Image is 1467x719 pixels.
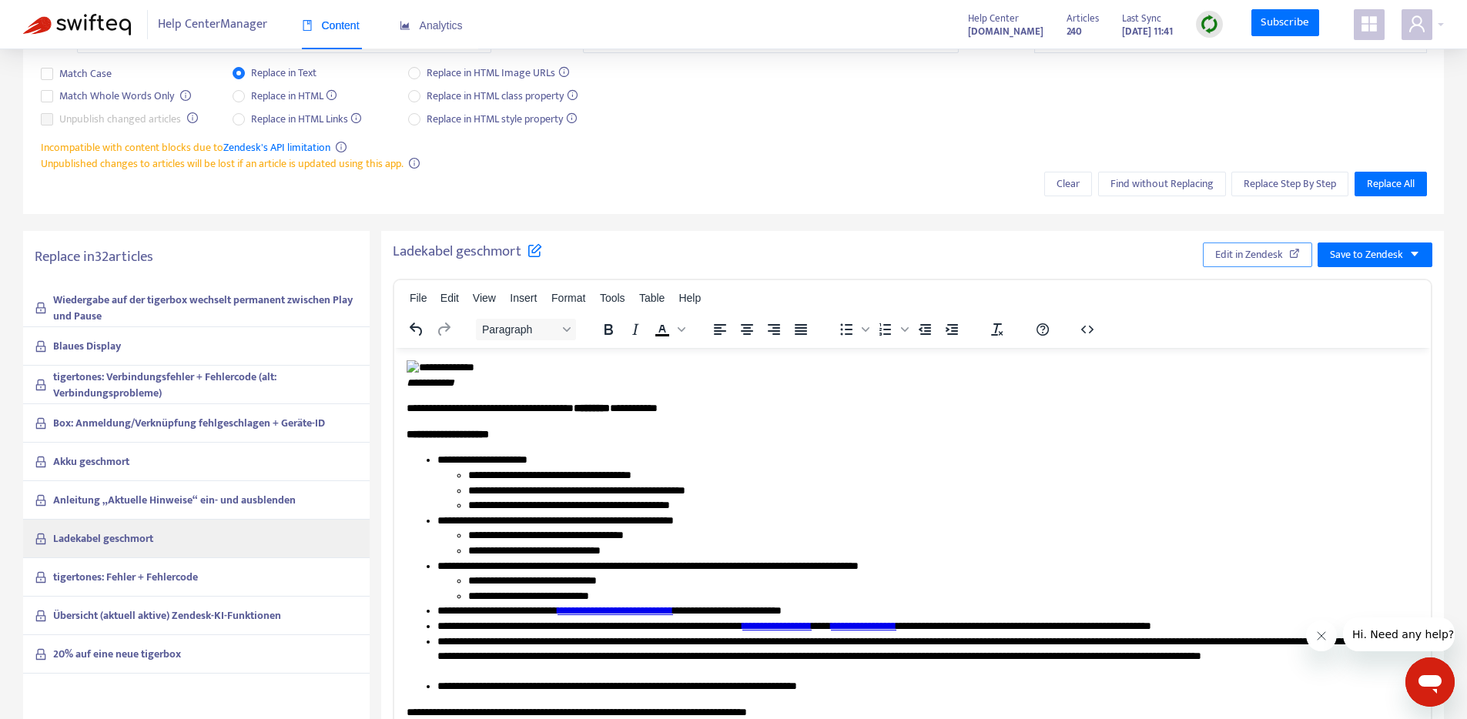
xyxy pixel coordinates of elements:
button: Align right [761,319,787,340]
span: Help Center Manager [158,10,267,39]
button: Bold [595,319,621,340]
strong: [DATE] 11:41 [1122,23,1173,40]
strong: Box: Anmeldung/Verknüpfung fehlgeschlagen + Geräte-ID [53,414,325,432]
span: lock [35,494,47,507]
span: info-circle [180,90,191,101]
button: Decrease indent [912,319,938,340]
span: Replace in HTML style property [420,111,583,128]
span: Table [639,292,665,304]
span: lock [35,610,47,622]
span: lock [35,571,47,584]
span: Articles [1067,10,1099,27]
button: Increase indent [939,319,965,340]
span: Replace in HTML class property [420,88,584,105]
span: caret-down [1409,249,1420,259]
button: Clear formatting [984,319,1010,340]
span: info-circle [187,112,198,123]
span: lock [35,302,47,314]
strong: 240 [1067,23,1082,40]
span: Replace in HTML Links [245,111,368,128]
span: info-circle [336,142,347,152]
span: lock [35,417,47,430]
strong: Anleitung „Aktuelle Hinweise“ ein- und ausblenden [53,491,296,509]
span: user [1408,15,1426,33]
span: Unpublish changed articles [53,111,187,128]
strong: [DOMAIN_NAME] [968,23,1043,40]
strong: Akku geschmort [53,453,129,470]
strong: 20% auf eine neue tigerbox [53,645,181,663]
span: Edit [440,292,459,304]
span: Replace All [1367,176,1415,192]
img: sync.dc5367851b00ba804db3.png [1200,15,1219,34]
span: Unpublished changes to articles will be lost if an article is updated using this app. [41,155,404,172]
span: info-circle [409,158,420,169]
span: Replace in HTML Image URLs [420,65,575,82]
span: lock [35,456,47,468]
button: Justify [788,319,814,340]
span: Insert [510,292,537,304]
span: Incompatible with content blocks due to [41,139,330,156]
button: Redo [430,319,457,340]
span: Replace in Text [245,65,323,82]
a: Subscribe [1251,9,1319,37]
button: Align center [734,319,760,340]
span: Match Case [53,65,118,82]
span: Last Sync [1122,10,1161,27]
button: Align left [707,319,733,340]
iframe: Nachricht vom Unternehmen [1343,617,1455,651]
span: View [473,292,496,304]
span: lock [35,340,47,353]
h5: Replace in 32 articles [35,249,358,266]
span: Content [302,19,360,32]
div: Bullet list [833,319,872,340]
button: Replace Step By Step [1231,172,1348,196]
span: Help Center [968,10,1019,27]
span: Help [678,292,701,304]
span: lock [35,379,47,391]
strong: Ladekabel geschmort [53,530,153,547]
button: Undo [404,319,430,340]
button: Block Paragraph [476,319,576,340]
span: lock [35,533,47,545]
iframe: Nachricht schließen [1306,620,1337,651]
span: Edit in Zendesk [1215,246,1283,263]
strong: tigertones: Fehler + Fehlercode [53,568,198,586]
span: File [410,292,427,304]
div: Text color Black [649,319,688,340]
button: Replace All [1355,172,1427,196]
h5: Ladekabel geschmort [393,242,542,262]
span: lock [35,648,47,660]
span: Format [551,292,585,304]
span: Replace Step By Step [1244,176,1336,192]
button: Clear [1044,172,1092,196]
span: book [302,20,313,31]
span: Match Whole Words Only [53,88,180,105]
span: Tools [600,292,625,304]
iframe: Schaltfläche zum Öffnen des Messaging-Fensters [1405,657,1455,707]
span: Analytics [400,19,463,32]
img: Swifteq [23,14,131,35]
a: Zendesk's API limitation [223,139,330,156]
span: appstore [1360,15,1378,33]
button: Italic [622,319,648,340]
strong: tigertones: Verbindungsfehler + Fehlercode (alt: Verbindungsprobleme) [53,368,276,402]
span: Save to Zendesk [1330,246,1403,263]
div: Numbered list [872,319,911,340]
strong: Wiedergabe auf der tigerbox wechselt permanent zwischen Play und Pause [53,291,353,325]
button: Edit in Zendesk [1203,242,1312,267]
strong: Übersicht (aktuell aktive) Zendesk-KI-Funktionen [53,607,281,624]
button: Help [1030,319,1056,340]
strong: Blaues Display [53,337,121,355]
span: Replace in HTML [245,88,343,105]
span: area-chart [400,20,410,31]
button: Save to Zendeskcaret-down [1318,242,1432,267]
button: Find without Replacing [1098,172,1226,196]
span: Paragraph [482,323,558,336]
a: [DOMAIN_NAME] [968,22,1043,40]
span: Find without Replacing [1110,176,1214,192]
span: Clear [1057,176,1080,192]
